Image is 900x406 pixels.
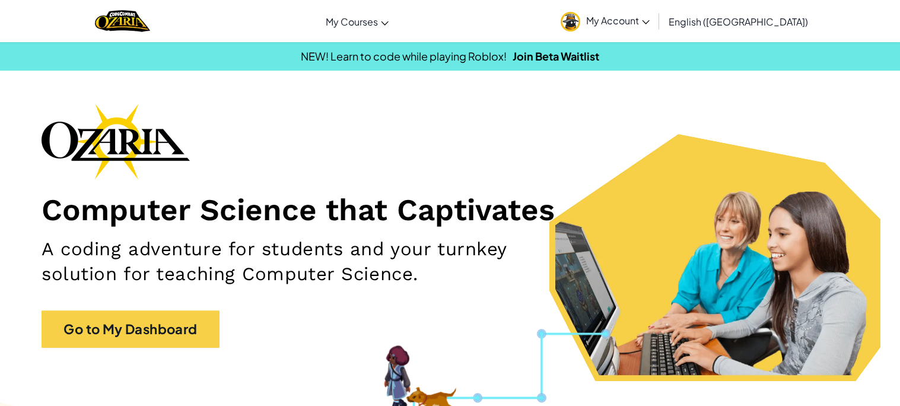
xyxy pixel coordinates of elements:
[663,5,814,37] a: English ([GEOGRAPHIC_DATA])
[669,15,808,28] span: English ([GEOGRAPHIC_DATA])
[42,191,858,228] h1: Computer Science that Captivates
[301,49,507,63] span: NEW! Learn to code while playing Roblox!
[42,310,220,348] a: Go to My Dashboard
[326,15,378,28] span: My Courses
[42,237,589,287] h2: A coding adventure for students and your turnkey solution for teaching Computer Science.
[513,49,599,63] a: Join Beta Waitlist
[42,103,190,179] img: Ozaria branding logo
[95,9,150,33] a: Ozaria by CodeCombat logo
[561,12,580,31] img: avatar
[320,5,395,37] a: My Courses
[555,2,656,40] a: My Account
[586,14,650,27] span: My Account
[95,9,150,33] img: Home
